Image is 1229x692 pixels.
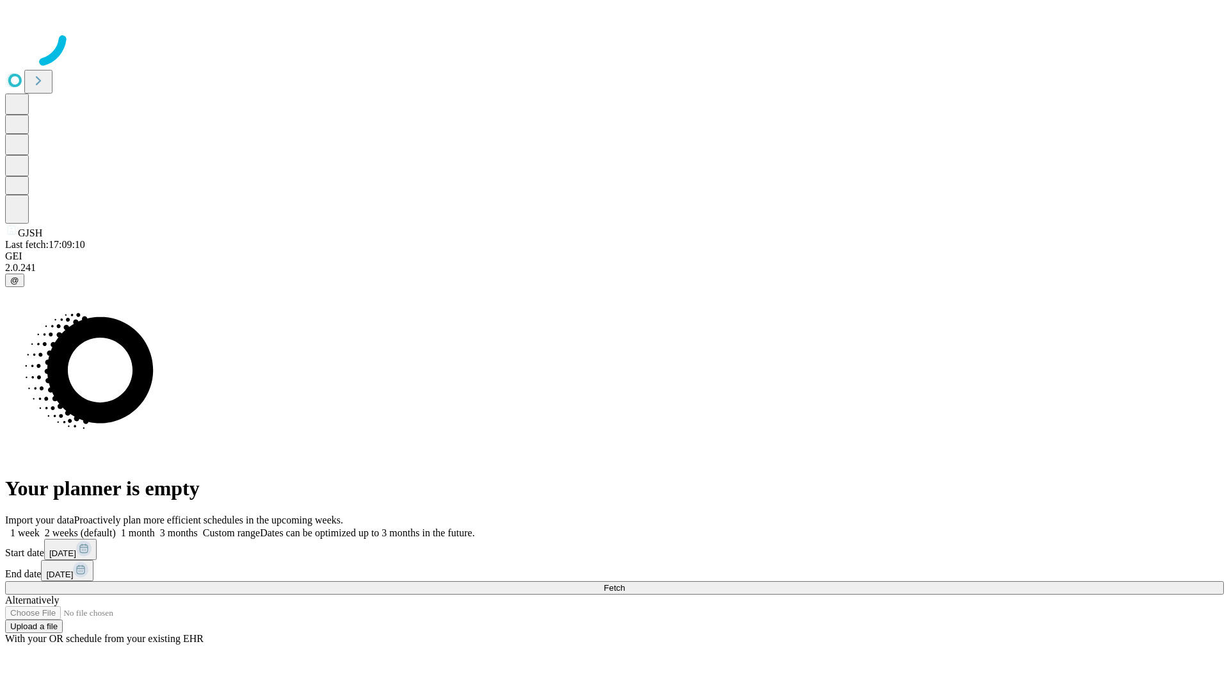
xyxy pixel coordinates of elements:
[5,539,1224,560] div: Start date
[5,251,1224,262] div: GEI
[44,539,97,560] button: [DATE]
[203,527,260,538] span: Custom range
[5,560,1224,581] div: End date
[49,548,76,558] span: [DATE]
[5,515,74,525] span: Import your data
[160,527,198,538] span: 3 months
[5,595,59,605] span: Alternatively
[18,227,42,238] span: GJSH
[5,477,1224,500] h1: Your planner is empty
[604,583,625,593] span: Fetch
[260,527,474,538] span: Dates can be optimized up to 3 months in the future.
[46,570,73,579] span: [DATE]
[121,527,155,538] span: 1 month
[5,581,1224,595] button: Fetch
[45,527,116,538] span: 2 weeks (default)
[5,239,85,250] span: Last fetch: 17:09:10
[5,633,204,644] span: With your OR schedule from your existing EHR
[5,262,1224,274] div: 2.0.241
[10,276,19,285] span: @
[5,274,24,287] button: @
[10,527,40,538] span: 1 week
[41,560,93,581] button: [DATE]
[5,620,63,633] button: Upload a file
[74,515,343,525] span: Proactively plan more efficient schedules in the upcoming weeks.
